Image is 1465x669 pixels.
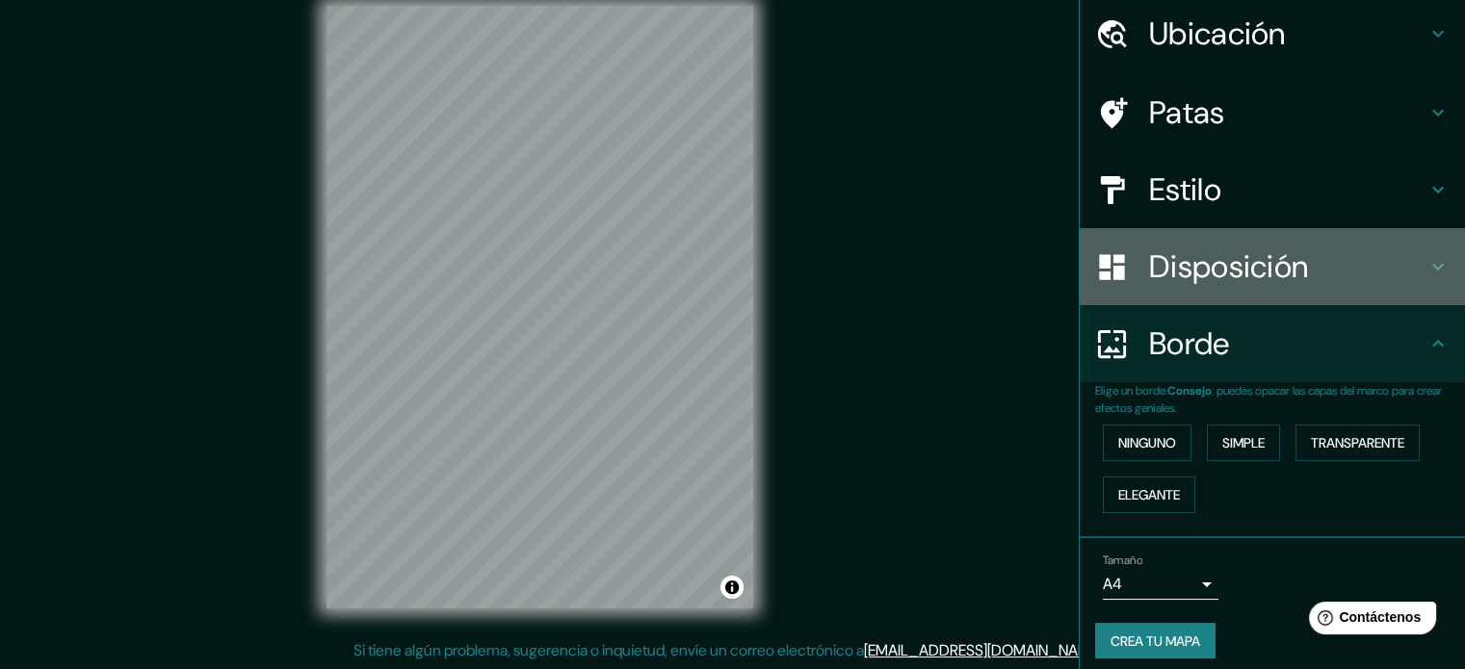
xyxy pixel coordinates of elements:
[720,576,744,599] button: Activar o desactivar atribución
[1080,228,1465,305] div: Disposición
[1207,425,1280,461] button: Simple
[1103,425,1191,461] button: Ninguno
[353,640,864,660] font: Si tiene algún problema, sugerencia o inquietud, envíe un correo electrónico a
[1294,594,1444,648] iframe: Lanzador de widgets de ayuda
[1103,569,1218,600] div: A4
[1103,553,1142,568] font: Tamaño
[1095,383,1167,399] font: Elige un borde.
[1095,623,1216,659] button: Crea tu mapa
[1111,632,1200,650] font: Crea tu mapa
[1103,476,1195,513] button: Elegante
[1149,323,1230,364] font: Borde
[1080,305,1465,382] div: Borde
[1118,486,1180,503] font: Elegante
[1118,434,1176,451] font: Ninguno
[1295,425,1420,461] button: Transparente
[1095,383,1442,416] font: : puedes opacar las capas del marco para crear efectos geniales.
[1103,574,1122,594] font: A4
[327,6,753,608] canvas: Mapa
[1080,74,1465,151] div: Patas
[1080,151,1465,228] div: Estilo
[1167,383,1212,399] font: Consejo
[1149,169,1221,210] font: Estilo
[1149,246,1308,287] font: Disposición
[1311,434,1404,451] font: Transparente
[1149,13,1286,54] font: Ubicación
[1222,434,1265,451] font: Simple
[1149,92,1225,133] font: Patas
[864,640,1102,660] a: [EMAIL_ADDRESS][DOMAIN_NAME]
